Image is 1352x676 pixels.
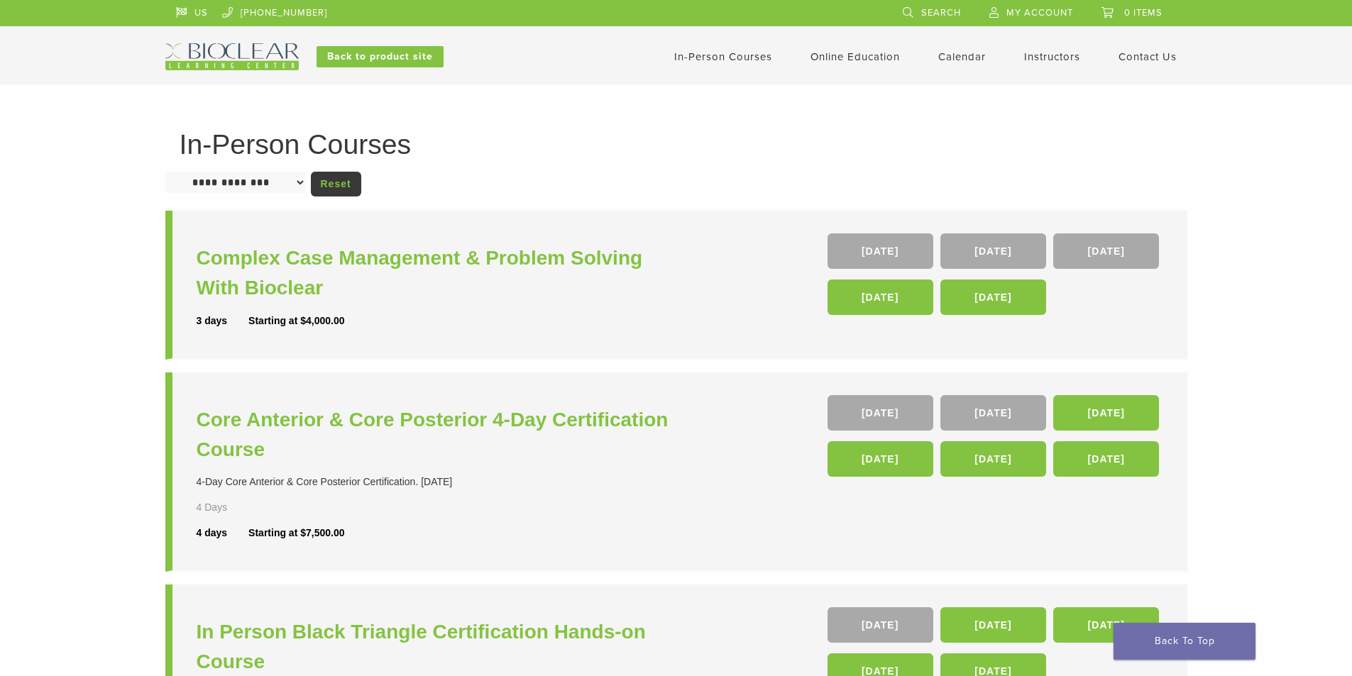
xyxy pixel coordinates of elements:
[311,172,361,196] a: Reset
[940,279,1046,315] a: [DATE]
[940,233,1046,269] a: [DATE]
[1024,50,1080,63] a: Instructors
[940,607,1046,643] a: [DATE]
[1124,7,1163,18] span: 0 items
[828,233,933,269] a: [DATE]
[828,441,933,477] a: [DATE]
[1053,441,1159,477] a: [DATE]
[828,279,933,315] a: [DATE]
[1053,233,1159,269] a: [DATE]
[197,526,249,541] div: 4 days
[1053,607,1159,643] a: [DATE]
[828,395,933,431] a: [DATE]
[828,233,1163,322] div: , , , ,
[940,441,1046,477] a: [DATE]
[248,314,344,328] div: Starting at $4,000.00
[1114,623,1255,660] a: Back To Top
[921,7,961,18] span: Search
[1006,7,1073,18] span: My Account
[1053,395,1159,431] a: [DATE]
[165,43,299,70] img: Bioclear
[248,526,344,541] div: Starting at $7,500.00
[197,314,249,328] div: 3 days
[674,50,772,63] a: In-Person Courses
[1119,50,1177,63] a: Contact Us
[197,405,680,465] a: Core Anterior & Core Posterior 4-Day Certification Course
[828,395,1163,484] div: , , , , ,
[940,395,1046,431] a: [DATE]
[197,243,680,303] a: Complex Case Management & Problem Solving With Bioclear
[828,607,933,643] a: [DATE]
[197,500,269,515] div: 4 Days
[317,46,444,67] a: Back to product site
[810,50,900,63] a: Online Education
[197,475,680,489] div: 4-Day Core Anterior & Core Posterior Certification. [DATE]
[938,50,986,63] a: Calendar
[180,131,1173,158] h1: In-Person Courses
